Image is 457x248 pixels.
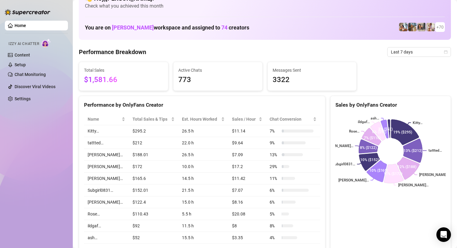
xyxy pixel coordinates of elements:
[133,116,170,122] span: Total Sales & Tips
[270,139,279,146] span: 9 %
[84,184,129,196] td: Subgirl0831…
[178,196,228,208] td: 15.0 h
[178,125,228,137] td: 26.5 h
[419,173,449,177] text: [PERSON_NAME]…
[399,23,408,31] img: ildgaf (@ildgaff)
[129,113,179,125] th: Total Sales & Tips
[112,24,154,31] span: [PERSON_NAME]
[398,183,428,188] text: [PERSON_NAME]…
[15,62,26,67] a: Setup
[228,113,266,125] th: Sales / Hour
[270,151,279,158] span: 13 %
[349,129,359,133] text: Rose…
[391,47,447,57] span: Last 7 days
[413,121,422,125] text: Kitty…
[323,144,353,148] text: [PERSON_NAME]…
[228,184,266,196] td: $7.07
[84,232,129,244] td: ash…
[84,125,129,137] td: Kitty…
[273,74,352,86] span: 3322
[129,125,179,137] td: $295.2
[129,208,179,220] td: $110.43
[270,175,279,182] span: 11 %
[15,53,30,57] a: Content
[178,184,228,196] td: 21.5 h
[88,116,120,122] span: Name
[408,23,417,31] img: ash (@babyburberry)
[85,24,249,31] h1: You are on workspace and assigned to creators
[266,113,320,125] th: Chat Conversion
[270,234,279,241] span: 4 %
[338,178,368,182] text: [PERSON_NAME]…
[5,9,50,15] img: logo-BBDzfeDw.svg
[129,173,179,184] td: $165.6
[129,161,179,173] td: $172
[84,173,129,184] td: [PERSON_NAME]…
[335,101,446,109] div: Sales by OnlyFans Creator
[84,101,320,109] div: Performance by OnlyFans Creator
[270,116,311,122] span: Chat Conversion
[178,67,257,74] span: Active Chats
[84,196,129,208] td: [PERSON_NAME]…
[436,24,444,30] span: + 70
[84,220,129,232] td: ildgaf…
[178,220,228,232] td: 11.5 h
[178,149,228,161] td: 26.5 h
[436,227,451,242] div: Open Intercom Messenger
[15,84,55,89] a: Discover Viral Videos
[178,232,228,244] td: 15.5 h
[273,67,352,74] span: Messages Sent
[129,220,179,232] td: $92
[270,199,279,205] span: 6 %
[228,208,266,220] td: $20.08
[178,208,228,220] td: 5.5 h
[84,67,163,74] span: Total Sales
[228,173,266,184] td: $11.42
[84,208,129,220] td: Rose…
[333,162,355,166] text: Subgirl0831…
[228,220,266,232] td: $8
[444,50,448,54] span: calendar
[428,149,442,153] text: tattted…
[8,41,39,47] span: Izzy AI Chatter
[15,72,46,77] a: Chat Monitoring
[182,116,220,122] div: Est. Hours Worked
[178,137,228,149] td: 22.0 h
[84,149,129,161] td: [PERSON_NAME]…
[221,24,227,31] span: 74
[42,39,51,47] img: AI Chatter
[84,113,129,125] th: Name
[270,128,279,134] span: 7 %
[15,96,31,101] a: Settings
[228,232,266,244] td: $3.35
[129,137,179,149] td: $212
[129,149,179,161] td: $188.01
[79,48,146,56] h4: Performance Breakdown
[178,173,228,184] td: 14.5 h
[270,222,279,229] span: 8 %
[371,116,379,120] text: ash…
[178,161,228,173] td: 10.0 h
[232,116,258,122] span: Sales / Hour
[129,184,179,196] td: $152.01
[228,161,266,173] td: $17.2
[228,196,266,208] td: $8.16
[85,3,445,9] span: Check what you achieved this month
[426,23,435,31] img: Mia (@sexcmia)
[15,23,26,28] a: Home
[129,232,179,244] td: $52
[84,74,163,86] span: $1,581.66
[228,149,266,161] td: $7.09
[270,187,279,194] span: 6 %
[417,23,426,31] img: Esmeralda (@esme_duhhh)
[84,137,129,149] td: tattted…
[228,125,266,137] td: $11.14
[84,161,129,173] td: [PERSON_NAME]…
[178,74,257,86] span: 773
[270,211,279,217] span: 5 %
[358,120,369,124] text: ildgaf…
[129,196,179,208] td: $122.4
[270,163,279,170] span: 29 %
[228,137,266,149] td: $9.64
